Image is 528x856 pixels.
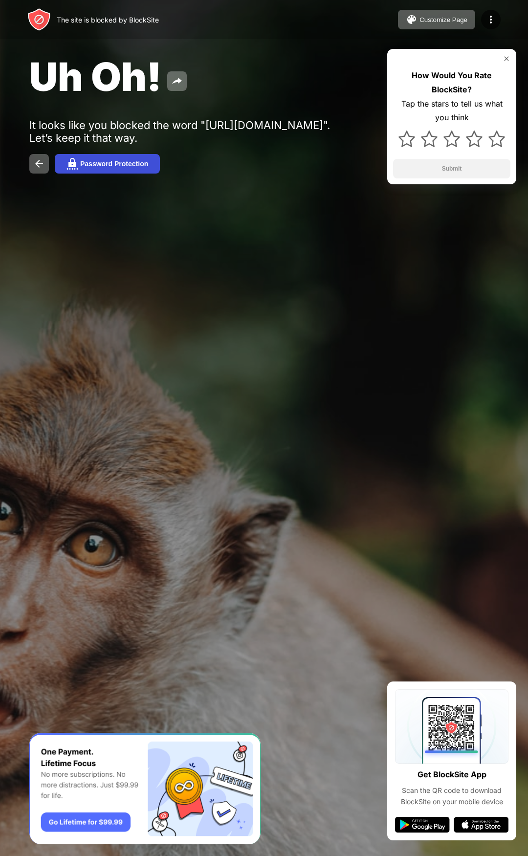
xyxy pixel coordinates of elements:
div: How Would You Rate BlockSite? [393,68,510,97]
img: rate-us-close.svg [503,55,510,63]
img: password.svg [66,158,78,170]
img: back.svg [33,158,45,170]
img: star.svg [488,131,505,147]
div: Get BlockSite App [418,768,486,782]
img: app-store.svg [454,817,508,833]
div: Customize Page [419,16,467,23]
img: menu-icon.svg [485,14,497,25]
img: google-play.svg [395,817,450,833]
button: Password Protection [55,154,160,174]
img: star.svg [398,131,415,147]
img: pallet.svg [406,14,418,25]
img: star.svg [421,131,438,147]
div: Password Protection [80,160,148,168]
div: It looks like you blocked the word "[URL][DOMAIN_NAME]". Let’s keep it that way. [29,119,331,144]
img: star.svg [443,131,460,147]
img: qrcode.svg [395,689,508,764]
img: star.svg [466,131,483,147]
span: Uh Oh! [29,53,161,100]
button: Submit [393,159,510,178]
img: header-logo.svg [27,8,51,31]
div: Tap the stars to tell us what you think [393,97,510,125]
img: share.svg [171,75,183,87]
button: Customize Page [398,10,475,29]
iframe: Banner [29,733,261,845]
div: The site is blocked by BlockSite [57,16,159,24]
div: Scan the QR code to download BlockSite on your mobile device [395,785,508,807]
